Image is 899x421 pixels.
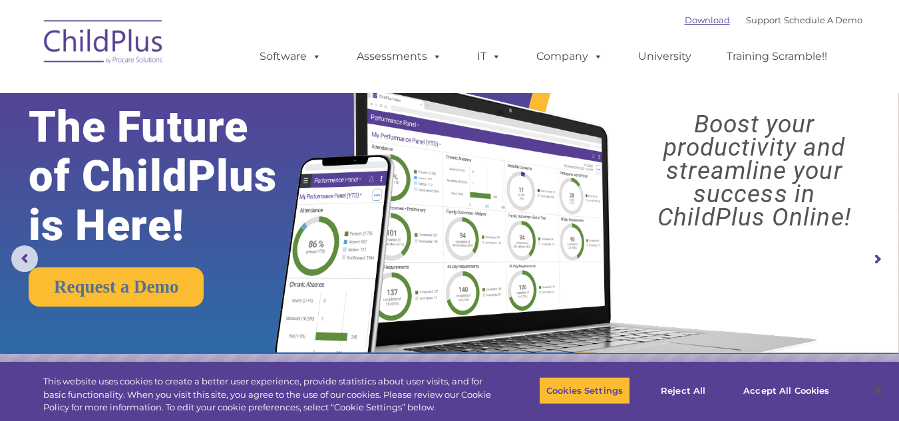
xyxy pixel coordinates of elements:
a: Assessments [343,43,455,70]
button: Cookies Settings [539,376,630,404]
rs-layer: Boost your productivity and streamline your success in ChildPlus Online! [621,112,888,229]
div: This website uses cookies to create a better user experience, provide statistics about user visit... [43,375,494,414]
button: Close [863,376,892,405]
rs-layer: The Future of ChildPlus is Here! [29,102,315,250]
a: Schedule A Demo [784,15,862,25]
a: Company [523,43,616,70]
a: Training Scramble!! [713,43,840,70]
a: Support [746,15,781,25]
a: IT [464,43,514,70]
a: Software [246,43,335,70]
a: Request a Demo [29,267,204,307]
img: ChildPlus by Procare Solutions [37,11,170,77]
font: | [685,15,862,25]
button: Reject All [641,376,725,404]
a: University [625,43,705,70]
span: Last name [185,88,226,98]
span: Phone number [185,142,242,152]
a: Download [685,15,730,25]
button: Accept All Cookies [736,376,836,404]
